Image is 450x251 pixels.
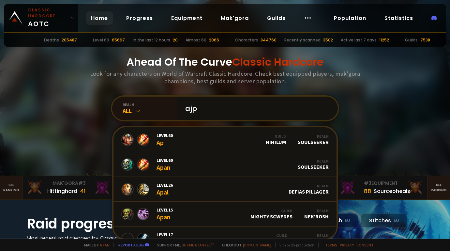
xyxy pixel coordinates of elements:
[364,187,371,196] div: 88
[80,243,110,247] span: Made by
[284,37,321,43] div: Recently scanned
[47,187,77,195] div: Hittinghard
[157,182,173,188] span: Level 26
[420,37,430,43] div: 7538
[78,180,86,186] span: # 3
[22,176,90,199] a: Mak'Gora#3Hittinghard41
[379,37,389,43] div: 11252
[250,233,288,238] div: Guild
[157,232,173,238] span: Level 17
[26,180,86,187] div: Mak'Gora
[356,243,374,247] a: Consent
[325,243,337,247] a: Terms
[379,11,418,25] a: Statistics
[153,243,214,247] span: Support me,
[123,107,177,115] div: All
[405,37,418,43] div: Guilds
[186,37,206,43] div: Almost 60
[261,37,277,43] div: 844760
[100,243,110,247] a: a fan
[304,208,329,213] div: Realm
[123,102,177,107] div: realm
[181,97,330,120] input: Search a character...
[360,176,427,199] a: #3Equipment88Sourceoheals
[216,11,254,25] a: Mak'gora
[157,157,173,163] span: Level 60
[27,213,157,234] h1: Raid progress
[157,157,173,171] div: Apan
[266,134,286,145] div: Nihilum
[157,133,173,147] div: Ap
[364,180,423,187] div: Equipment
[364,180,371,186] span: # 3
[4,4,78,32] a: Classic HardcoreAOTC
[157,207,173,213] span: Level 15
[94,180,153,187] div: Mak'Gora
[298,159,329,164] div: Realm
[243,243,271,247] a: [DOMAIN_NAME]
[113,202,337,227] a: Level15ApanGuildMighty ScwedesRealmNek'Rosh
[86,11,113,25] a: Home
[127,54,323,70] h1: Ahead Of The Curve
[299,233,329,244] div: Skull Rock
[298,134,329,139] div: Realm
[113,177,337,202] a: Level26ApalRealmDefias Pillager
[28,7,68,29] span: AOTC
[323,37,333,43] div: 3502
[182,243,214,247] a: Buy me a coffee
[340,243,354,247] a: Privacy
[329,11,371,25] a: Population
[298,134,329,145] div: Soulseeker
[345,217,350,224] small: EU
[341,37,377,43] div: Active last 7 days
[289,183,329,188] div: Realm
[27,234,157,250] h4: Most recent raid cleaned by Classic Hardcore guilds
[218,243,271,247] span: Checkout
[374,187,410,195] div: Sourceoheals
[298,159,329,170] div: Soulseeker
[427,176,450,199] a: Seeranking
[166,11,208,25] a: Equipment
[235,37,258,43] div: Characters
[118,243,144,247] a: Report a bug
[209,37,219,43] div: 2066
[361,213,407,227] div: Stitches
[394,217,399,224] small: EU
[173,37,178,43] div: 20
[113,152,337,177] a: Level60ApanRealmSoulseeker
[232,55,323,69] span: Classic Hardcore
[289,183,329,195] div: Defias Pillager
[133,37,170,43] div: In the last 12 hours
[93,37,109,43] div: Level 60
[44,37,59,43] div: Deaths
[90,176,157,199] a: Mak'Gora#2Rivench100
[275,243,314,247] span: v. d752d5 - production
[250,208,292,213] div: Guild
[80,187,86,196] div: 41
[157,207,173,221] div: Apan
[113,127,337,152] a: Level60ApGuildNihilumRealmSoulseeker
[266,134,286,139] div: Guild
[250,233,288,244] div: Phoenix Down
[62,37,77,43] div: 205487
[299,233,329,238] div: Realm
[157,133,173,138] span: Level 60
[112,37,125,43] div: 65667
[121,11,158,25] a: Progress
[250,208,292,220] div: Mighty Scwedes
[28,7,68,19] small: Classic Hardcore
[157,232,173,246] div: Apah
[304,208,329,220] div: Nek'Rosh
[87,70,363,85] h3: Look for any characters on World of Warcraft Classic Hardcore. Check best equipped players, mak'g...
[262,11,291,25] a: Guilds
[157,182,173,196] div: Apal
